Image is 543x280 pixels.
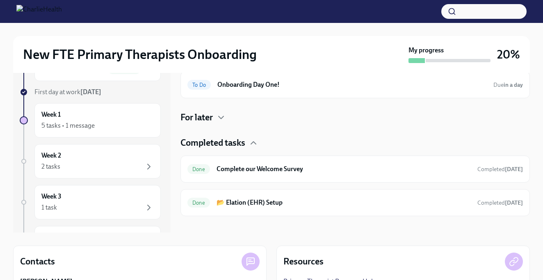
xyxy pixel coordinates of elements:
[20,144,161,178] a: Week 22 tasks
[493,81,523,89] span: August 20th, 2025 07:00
[16,5,62,18] img: CharlieHealth
[217,80,487,89] h6: Onboarding Day One!
[34,88,101,96] span: First day at work
[187,200,210,206] span: Done
[493,81,523,88] span: Due
[505,166,523,173] strong: [DATE]
[41,203,57,212] div: 1 task
[408,46,444,55] strong: My progress
[180,111,213,124] h4: For later
[477,199,523,207] span: August 17th, 2025 14:56
[20,255,55,268] h4: Contacts
[41,121,95,130] div: 5 tasks • 1 message
[41,162,60,171] div: 2 tasks
[180,137,530,149] div: Completed tasks
[187,82,211,88] span: To Do
[20,103,161,138] a: Week 15 tasks • 1 message
[477,166,523,173] span: Completed
[20,185,161,219] a: Week 31 task
[180,137,245,149] h4: Completed tasks
[180,111,530,124] div: For later
[217,198,471,207] h6: 📂 Elation (EHR) Setup
[187,196,523,209] a: Done📂 Elation (EHR) SetupCompleted[DATE]
[283,255,324,268] h4: Resources
[477,165,523,173] span: August 17th, 2025 14:51
[80,88,101,96] strong: [DATE]
[41,151,61,160] h6: Week 2
[187,163,523,176] a: DoneComplete our Welcome SurveyCompleted[DATE]
[187,78,523,91] a: To DoOnboarding Day One!Duein a day
[187,166,210,172] span: Done
[41,110,61,119] h6: Week 1
[217,165,471,174] h6: Complete our Welcome Survey
[20,88,161,97] a: First day at work[DATE]
[504,81,523,88] strong: in a day
[497,47,520,62] h3: 20%
[41,192,62,201] h6: Week 3
[505,199,523,206] strong: [DATE]
[477,199,523,206] span: Completed
[23,46,257,63] h2: New FTE Primary Therapists Onboarding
